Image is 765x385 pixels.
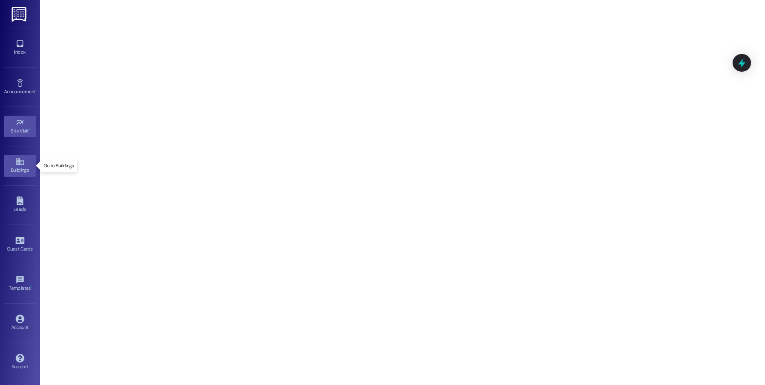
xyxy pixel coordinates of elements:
[4,155,36,176] a: Buildings
[4,234,36,255] a: Guest Cards
[44,162,74,169] p: Go to Buildings
[4,194,36,216] a: Leads
[36,88,37,93] span: •
[4,116,36,137] a: Site Visit •
[31,284,32,290] span: •
[4,351,36,373] a: Support
[29,127,30,132] span: •
[12,7,28,22] img: ResiDesk Logo
[4,273,36,295] a: Templates •
[4,37,36,58] a: Inbox
[4,312,36,334] a: Account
